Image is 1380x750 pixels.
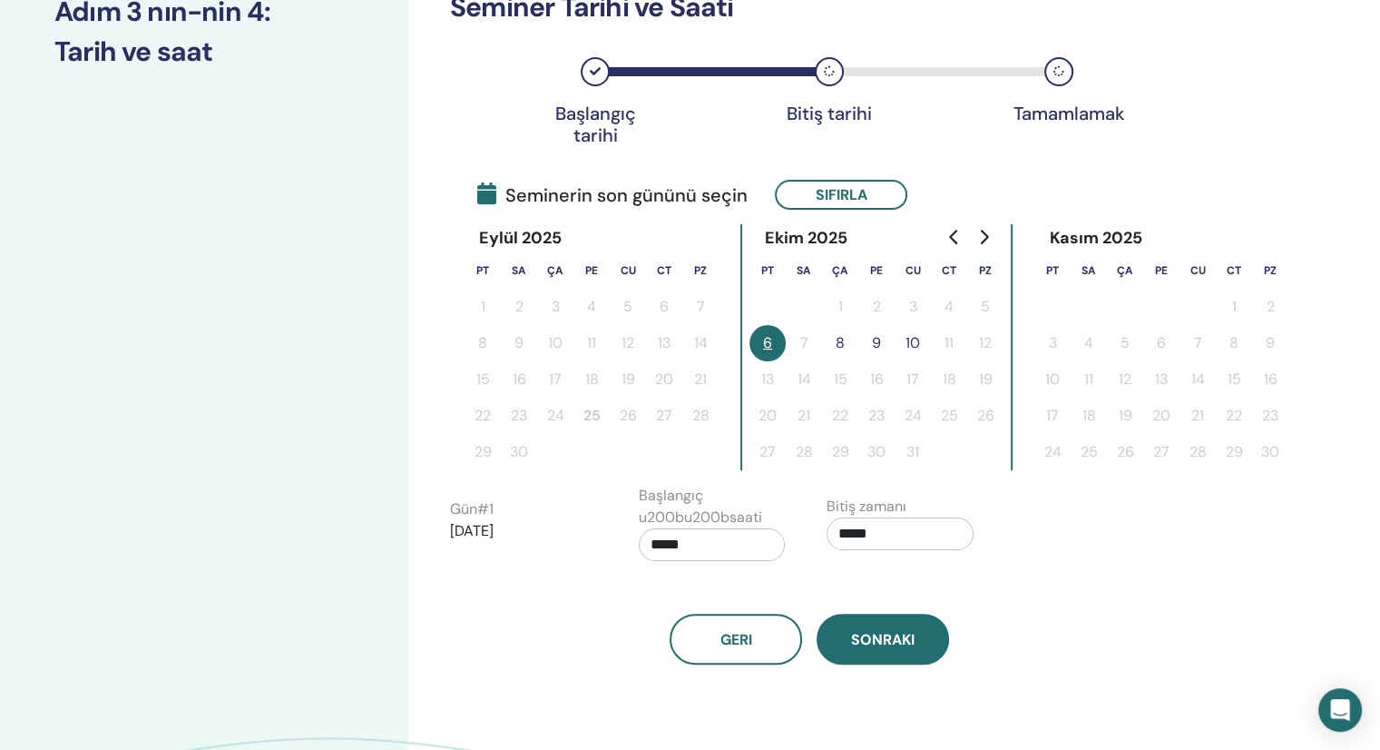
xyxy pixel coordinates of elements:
[646,289,682,325] button: 6
[858,289,895,325] button: 2
[682,325,719,361] button: 14
[465,434,501,470] button: 29
[682,252,719,289] th: Pazar
[786,252,822,289] th: Salı
[465,325,501,361] button: 8
[573,325,610,361] button: 11
[610,252,646,289] th: Cuma
[967,398,1003,434] button: 26
[1107,252,1143,289] th: Çarşamba
[1034,252,1071,289] th: Pazartesi
[682,289,719,325] button: 7
[1216,325,1252,361] button: 8
[969,219,998,255] button: Go to next month
[465,361,501,398] button: 15
[1071,252,1107,289] th: Salı
[786,434,822,470] button: 28
[895,289,931,325] button: 3
[1034,325,1071,361] button: 3
[749,252,786,289] th: Pazartesi
[610,361,646,398] button: 19
[1252,325,1288,361] button: 9
[931,325,967,361] button: 11
[1107,398,1143,434] button: 19
[822,325,858,361] button: 8
[550,103,641,146] div: Başlangıç tarihi
[931,252,967,289] th: Cumartesi
[851,630,915,649] span: Sonraki
[858,361,895,398] button: 16
[1143,398,1179,434] button: 20
[501,361,537,398] button: 16
[1107,434,1143,470] button: 26
[1143,325,1179,361] button: 6
[1252,434,1288,470] button: 30
[54,35,354,68] h3: Tarih ve saat
[858,252,895,289] th: Perşembe
[1179,325,1216,361] button: 7
[895,252,931,289] th: Cuma
[537,252,573,289] th: Çarşamba
[967,361,1003,398] button: 19
[646,325,682,361] button: 13
[537,398,573,434] button: 24
[1034,398,1071,434] button: 17
[822,289,858,325] button: 1
[682,398,719,434] button: 28
[465,289,501,325] button: 1
[501,398,537,434] button: 23
[646,252,682,289] th: Cumartesi
[1071,398,1107,434] button: 18
[895,361,931,398] button: 17
[858,325,895,361] button: 9
[465,398,501,434] button: 22
[646,398,682,434] button: 27
[682,361,719,398] button: 21
[537,361,573,398] button: 17
[610,325,646,361] button: 12
[501,252,537,289] th: Salı
[967,289,1003,325] button: 5
[1179,434,1216,470] button: 28
[720,630,752,649] span: Geri
[450,520,597,542] p: [DATE]
[931,289,967,325] button: 4
[749,325,786,361] button: 6
[1318,688,1362,732] div: Open Intercom Messenger
[1034,361,1071,398] button: 10
[610,398,646,434] button: 26
[501,325,537,361] button: 9
[1216,252,1252,289] th: Cumartesi
[1216,289,1252,325] button: 1
[1071,361,1107,398] button: 11
[1252,289,1288,325] button: 2
[858,434,895,470] button: 30
[573,289,610,325] button: 4
[1013,103,1104,124] div: Tamamlamak
[477,182,748,209] span: Seminerin son gününü seçin
[670,614,802,665] button: Geri
[786,398,822,434] button: 21
[940,219,969,255] button: Go to previous month
[817,614,949,665] button: Sonraki
[537,289,573,325] button: 3
[1143,252,1179,289] th: Perşembe
[895,434,931,470] button: 31
[858,398,895,434] button: 23
[1216,398,1252,434] button: 22
[610,289,646,325] button: 5
[1071,434,1107,470] button: 25
[822,252,858,289] th: Çarşamba
[1034,434,1071,470] button: 24
[931,398,967,434] button: 25
[786,325,822,361] button: 7
[1216,361,1252,398] button: 15
[822,398,858,434] button: 22
[537,325,573,361] button: 10
[967,325,1003,361] button: 12
[501,434,537,470] button: 30
[1143,434,1179,470] button: 27
[967,252,1003,289] th: Pazar
[1107,361,1143,398] button: 12
[1107,325,1143,361] button: 5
